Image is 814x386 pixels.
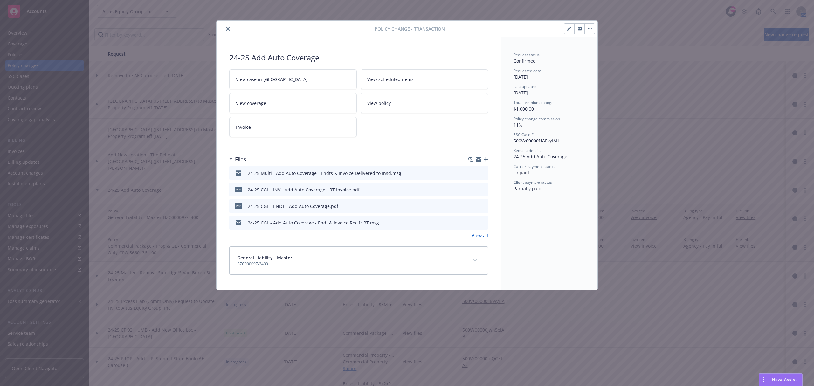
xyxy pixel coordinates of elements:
[514,84,536,89] span: Last updated
[759,373,803,386] button: Nova Assist
[470,170,475,176] button: download file
[772,377,797,382] span: Nova Assist
[514,132,534,137] span: SSC Case #
[514,52,540,58] span: Request status
[514,164,555,169] span: Carrier payment status
[361,69,488,89] a: View scheduled items
[375,25,445,32] span: Policy change - Transaction
[480,203,486,210] button: preview file
[514,148,541,153] span: Request details
[514,180,552,185] span: Client payment status
[235,203,242,208] span: pdf
[514,169,529,176] span: Unpaid
[248,186,360,193] div: 24-25 CGL - INV - Add Auto Coverage - RT Invoice.pdf
[480,219,486,226] button: preview file
[514,90,528,96] span: [DATE]
[480,170,486,176] button: preview file
[367,76,414,83] span: View scheduled items
[367,100,391,107] span: View policy
[472,232,488,239] a: View all
[229,117,357,137] a: Invoice
[236,124,251,130] span: Invoice
[229,52,488,63] div: 24-25 Add Auto Coverage
[248,170,401,176] div: 24-25 Multi - Add Auto Coverage - Endts & Invoice Delivered to Insd.msg
[237,261,292,267] span: BZC000097/2400
[224,25,232,32] button: close
[248,219,379,226] div: 24-25 CGL - Add Auto Coverage - Endt & Invoice Rec fr RT.msg
[514,74,528,80] span: [DATE]
[230,247,488,274] div: General Liability - MasterBZC000097/2400expand content
[229,93,357,113] a: View coverage
[480,186,486,193] button: preview file
[514,116,560,121] span: Policy change commission
[514,58,536,64] span: Confirmed
[229,155,246,163] div: Files
[514,122,522,128] span: 11%
[514,68,541,73] span: Requested date
[514,185,542,191] span: Partially paid
[514,106,534,112] span: $1,000.00
[236,100,266,107] span: View coverage
[759,374,767,386] div: Drag to move
[235,155,246,163] h3: Files
[248,203,338,210] div: 24-25 CGL - ENDT - Add Auto Coverage.pdf
[470,255,480,265] button: expand content
[361,93,488,113] a: View policy
[229,69,357,89] a: View case in [GEOGRAPHIC_DATA]
[470,219,475,226] button: download file
[236,76,308,83] span: View case in [GEOGRAPHIC_DATA]
[514,138,559,144] span: 500Vz00000NAEvyIAH
[514,100,554,105] span: Total premium change
[470,203,475,210] button: download file
[235,187,242,192] span: pdf
[470,186,475,193] button: download file
[237,254,292,261] span: General Liability - Master
[514,154,567,160] span: 24-25 Add Auto Coverage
